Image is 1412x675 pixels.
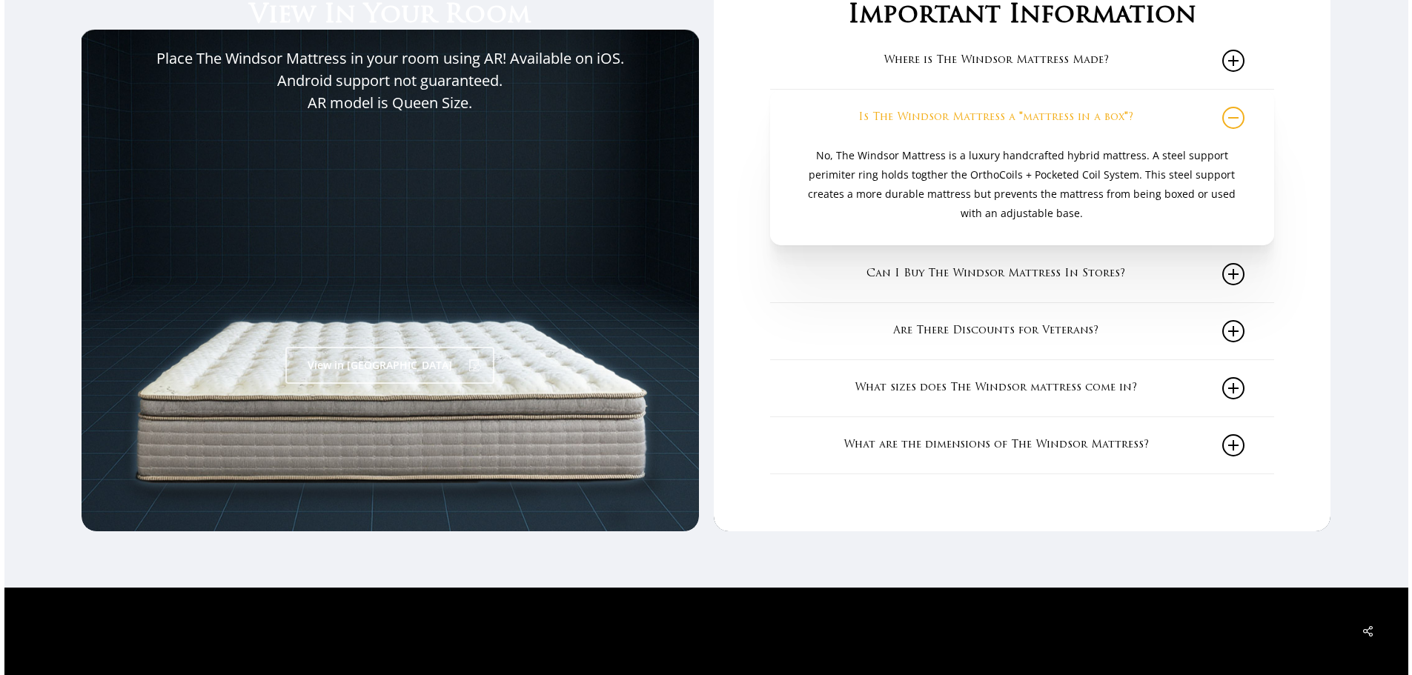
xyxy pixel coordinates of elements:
p: No, The Windsor Mattress is a luxury handcrafted hybrid mattress. A steel support perimiter ring ... [800,146,1244,223]
a: Can I Buy The Windsor Mattress In Stores? [800,246,1244,302]
a: View in [GEOGRAPHIC_DATA] [285,347,494,384]
a: Where is The Windsor Mattress Made? [800,33,1244,89]
p: Place The Windsor Mattress in your room using AR! Available on iOS. Android support not guarantee... [138,47,642,114]
a: Are There Discounts for Veterans? [800,303,1244,359]
a: What are the dimensions of The Windsor Mattress? [800,417,1244,473]
a: What sizes does The Windsor mattress come in? [800,360,1244,416]
span: View in [GEOGRAPHIC_DATA] [308,358,452,373]
a: Is The Windsor Mattress a "mattress in a box"? [800,90,1244,146]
